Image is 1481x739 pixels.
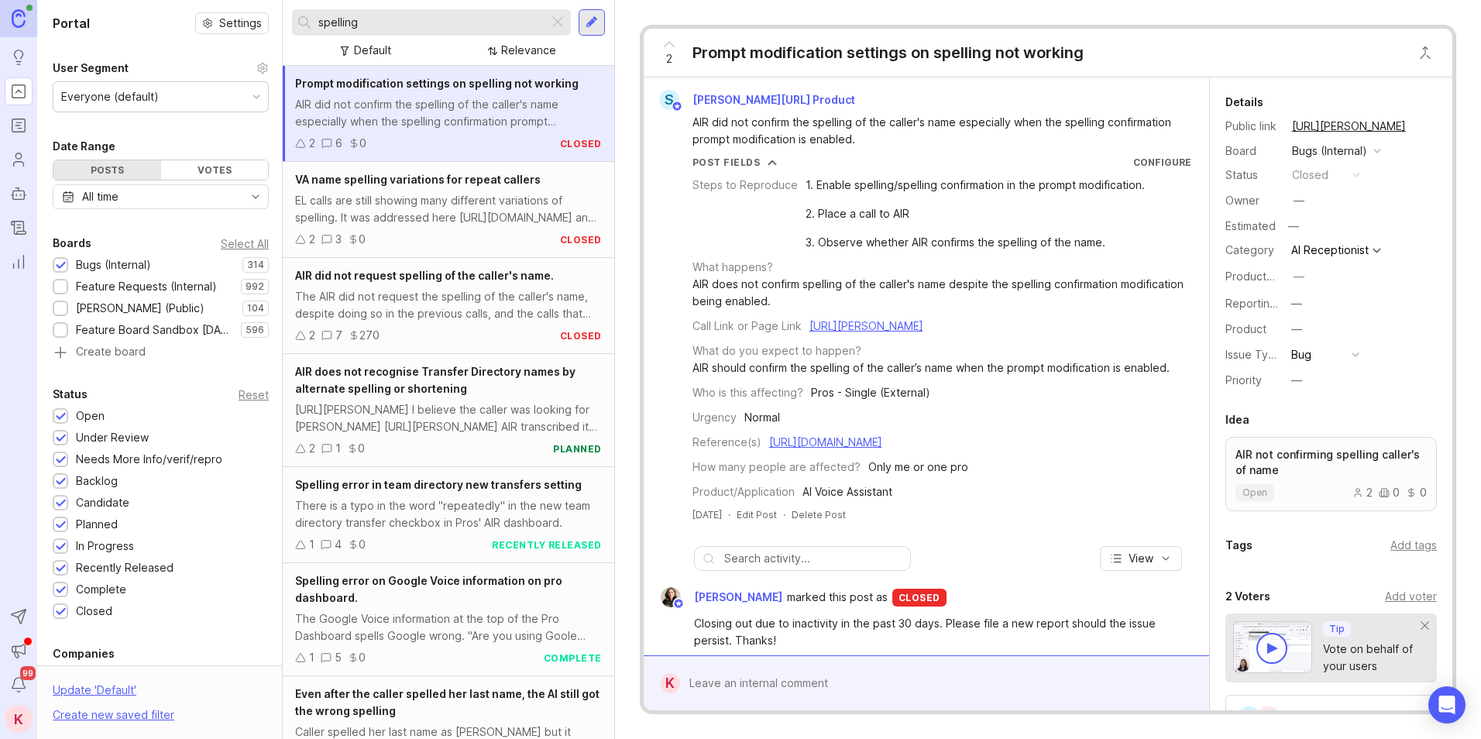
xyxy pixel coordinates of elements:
p: 104 [247,302,264,315]
div: How many people are affected? [692,459,861,476]
div: 0 [1406,487,1427,498]
label: Product [1225,322,1266,335]
div: closed [560,329,602,342]
div: 0 [1379,487,1400,498]
div: 2 [1352,487,1373,498]
div: Closed [76,603,112,620]
span: marked this post as [787,589,888,606]
div: — [1294,268,1304,285]
a: [URL][DOMAIN_NAME] [769,435,882,449]
div: The Google Voice information at the top of the Pro Dashboard spells Google wrong. "Are you using ... [295,610,602,644]
div: Edit Post [737,508,777,521]
button: K [5,705,33,733]
div: 2 [309,440,315,457]
button: Close button [1410,37,1441,68]
button: ProductboardID [1289,266,1309,287]
div: Candidate [76,494,129,511]
div: Open Intercom Messenger [1428,686,1466,724]
div: Owner [1225,192,1280,209]
label: Issue Type [1225,348,1282,361]
div: Who is this affecting? [692,384,803,401]
div: All time [82,188,119,205]
a: Ideas [5,43,33,71]
div: Bugs (Internal) [1292,143,1367,160]
div: Recently Released [76,559,174,576]
div: 2 [309,231,315,248]
div: 1 [309,649,314,666]
div: Vote on behalf of your users [1323,641,1421,675]
span: Even after the caller spelled her last name, the AI still got the wrong spelling [295,687,600,717]
span: Spelling error in team directory new transfers setting [295,478,582,491]
h1: Portal [53,14,90,33]
div: 1. Enable spelling/spelling confirmation in the prompt modification. [806,177,1145,194]
button: Announcements [5,637,33,665]
div: 2. Place a call to AIR [806,205,1145,222]
div: — [1291,372,1302,389]
div: Posts [53,160,161,180]
div: Date Range [53,137,115,156]
p: 596 [246,324,264,336]
div: Needs More Info/verif/repro [76,451,222,468]
div: Bugs (Internal) [76,256,151,273]
div: 0 [359,135,366,152]
div: Under Review [76,429,149,446]
div: Complete [76,581,126,598]
img: member badge [671,101,682,112]
div: Reset [239,390,269,399]
img: Ysabelle Eugenio [661,587,681,607]
a: Create board [53,346,269,360]
div: Idea [1225,411,1249,429]
div: Default [354,42,391,59]
div: 1 [309,536,314,553]
span: [PERSON_NAME][URL] Product [692,93,855,106]
a: AIR did not request spelling of the caller's name.The AIR did not request the spelling of the cal... [283,258,614,354]
label: Reporting Team [1225,297,1308,310]
div: 5 [335,649,342,666]
div: Normal [744,409,780,426]
div: There is a typo in the word "repeatedly" in the new team directory transfer checkbox in Pros' AIR... [295,497,602,531]
div: 0 [359,536,366,553]
div: User Segment [53,59,129,77]
a: Ysabelle Eugenio[PERSON_NAME] [651,587,787,607]
div: Public link [1225,118,1280,135]
p: 314 [247,259,264,271]
div: What happens? [692,259,773,276]
div: Companies [53,644,115,663]
div: Boards [53,234,91,253]
div: S [659,90,679,110]
div: — [1291,321,1302,338]
div: 0 [359,231,366,248]
a: AIR does not recognise Transfer Directory names by alternate spelling or shortening[URL][PERSON_N... [283,354,614,467]
div: Add voter [1385,588,1437,605]
div: Open [76,407,105,424]
span: VA name spelling variations for repeat callers [295,173,541,186]
span: AIR did not request spelling of the caller's name. [295,269,554,282]
div: The AIR did not request the spelling of the caller's name, despite doing so in the previous calls... [295,288,602,322]
p: Tip [1329,623,1345,635]
div: [URL][PERSON_NAME] I believe the caller was looking for [PERSON_NAME] [URL][PERSON_NAME] AIR tran... [295,401,602,435]
div: Feature Board Sandbox [DATE] [76,321,233,339]
label: ProductboardID [1225,270,1307,283]
div: Planned [76,516,118,533]
div: 4 [335,536,342,553]
span: Prompt modification settings on spelling not working [295,77,579,90]
div: Category [1225,242,1280,259]
div: Everyone (default) [61,88,159,105]
div: AIR did not confirm the spelling of the caller's name especially when the spelling confirmation p... [692,114,1178,148]
a: Changelog [5,214,33,242]
div: Only me or one pro [868,459,968,476]
p: AIR not confirming spelling caller's of name [1235,447,1427,478]
div: AIR did not confirm the spelling of the caller's name especially when the spelling confirmation p... [295,96,602,130]
div: AI Receptionist [1291,245,1369,256]
div: closed [892,589,947,607]
div: Urgency [692,409,737,426]
div: Add tags [1390,537,1437,554]
div: Closing out due to inactivity in the past 30 days. Please file a new report should the issue pers... [694,615,1177,649]
div: Status [53,385,88,404]
div: AIR does not confirm spelling of the caller's name despite the spelling confirmation modification... [692,276,1191,310]
div: Relevance [501,42,556,59]
span: 99 [20,666,36,680]
div: — [1294,192,1304,209]
div: · [783,508,785,521]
